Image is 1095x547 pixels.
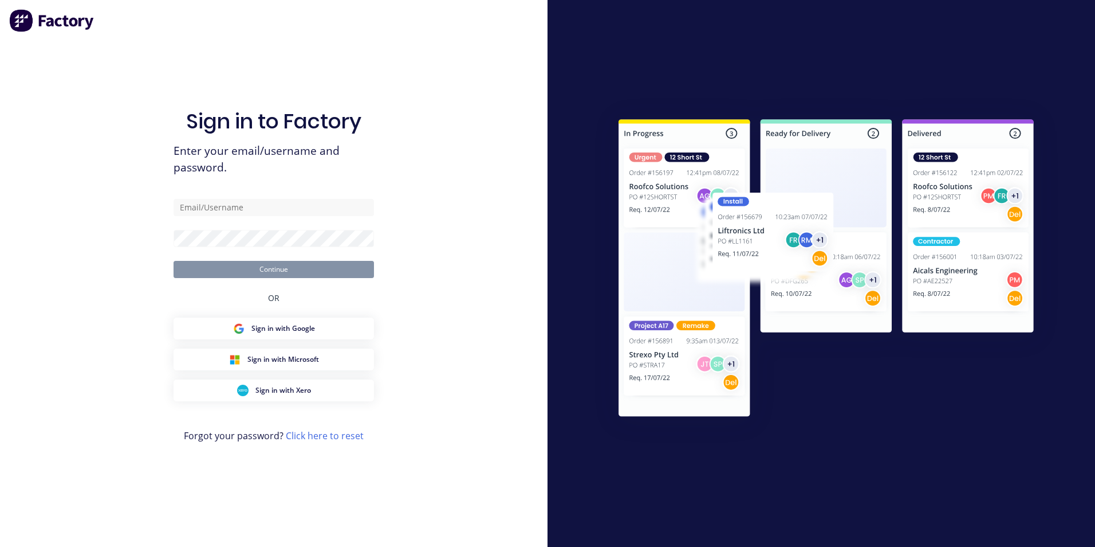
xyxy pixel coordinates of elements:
button: Google Sign inSign in with Google [174,318,374,339]
button: Microsoft Sign inSign in with Microsoft [174,349,374,370]
button: Continue [174,261,374,278]
img: Sign in [593,96,1059,444]
input: Email/Username [174,199,374,216]
span: Sign in with Xero [255,385,311,396]
button: Xero Sign inSign in with Xero [174,380,374,401]
img: Microsoft Sign in [229,354,241,365]
div: OR [268,278,279,318]
span: Forgot your password? [184,429,364,443]
span: Sign in with Google [251,323,315,334]
a: Click here to reset [286,429,364,442]
img: Xero Sign in [237,385,249,396]
span: Enter your email/username and password. [174,143,374,176]
img: Factory [9,9,95,32]
img: Google Sign in [233,323,245,334]
span: Sign in with Microsoft [247,354,319,365]
h1: Sign in to Factory [186,109,361,134]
